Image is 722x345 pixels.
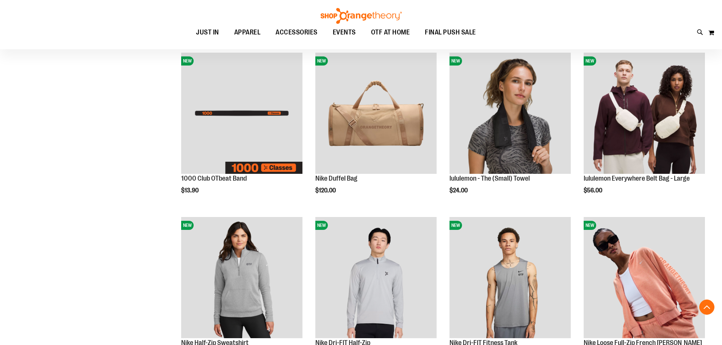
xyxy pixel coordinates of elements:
[181,175,247,182] a: 1000 Club OTbeat Band
[584,175,690,182] a: lululemon Everywhere Belt Bag - Large
[268,24,325,41] a: ACCESSORIES
[181,217,302,339] a: Nike Half-Zip SweatshirtNEW
[315,217,437,338] img: Nike Dri-FIT Half-Zip
[449,217,571,339] a: Nike Dri-FIT Fitness TankNEW
[449,53,571,175] a: lululemon - The (Small) TowelNEW
[177,49,306,209] div: product
[315,56,328,66] span: NEW
[584,53,705,175] a: lululemon Everywhere Belt Bag - LargeNEW
[181,217,302,338] img: Nike Half-Zip Sweatshirt
[363,24,418,41] a: OTF AT HOME
[449,217,571,338] img: Nike Dri-FIT Fitness Tank
[425,24,476,41] span: FINAL PUSH SALE
[449,187,469,194] span: $24.00
[234,24,261,41] span: APPAREL
[181,56,194,66] span: NEW
[333,24,356,41] span: EVENTS
[181,187,200,194] span: $13.90
[584,53,705,174] img: lululemon Everywhere Belt Bag - Large
[315,53,437,175] a: Nike Duffel BagNEW
[371,24,410,41] span: OTF AT HOME
[584,187,603,194] span: $56.00
[315,187,337,194] span: $120.00
[227,24,268,41] a: APPAREL
[699,300,714,315] button: Back To Top
[315,53,437,174] img: Nike Duffel Bag
[315,175,357,182] a: Nike Duffel Bag
[584,56,596,66] span: NEW
[181,53,302,175] a: Image of 1000 Club OTbeat BandNEW
[584,221,596,230] span: NEW
[315,217,437,339] a: Nike Dri-FIT Half-ZipNEW
[449,53,571,174] img: lululemon - The (Small) Towel
[417,24,484,41] a: FINAL PUSH SALE
[181,53,302,174] img: Image of 1000 Club OTbeat Band
[181,221,194,230] span: NEW
[312,49,440,213] div: product
[315,221,328,230] span: NEW
[449,221,462,230] span: NEW
[449,56,462,66] span: NEW
[188,24,227,41] a: JUST IN
[196,24,219,41] span: JUST IN
[584,217,705,339] a: Nike Loose Full-Zip French Terry HoodieNEW
[446,49,575,213] div: product
[276,24,318,41] span: ACCESSORIES
[325,24,363,41] a: EVENTS
[319,8,403,24] img: Shop Orangetheory
[580,49,709,213] div: product
[449,175,530,182] a: lululemon - The (Small) Towel
[584,217,705,338] img: Nike Loose Full-Zip French Terry Hoodie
